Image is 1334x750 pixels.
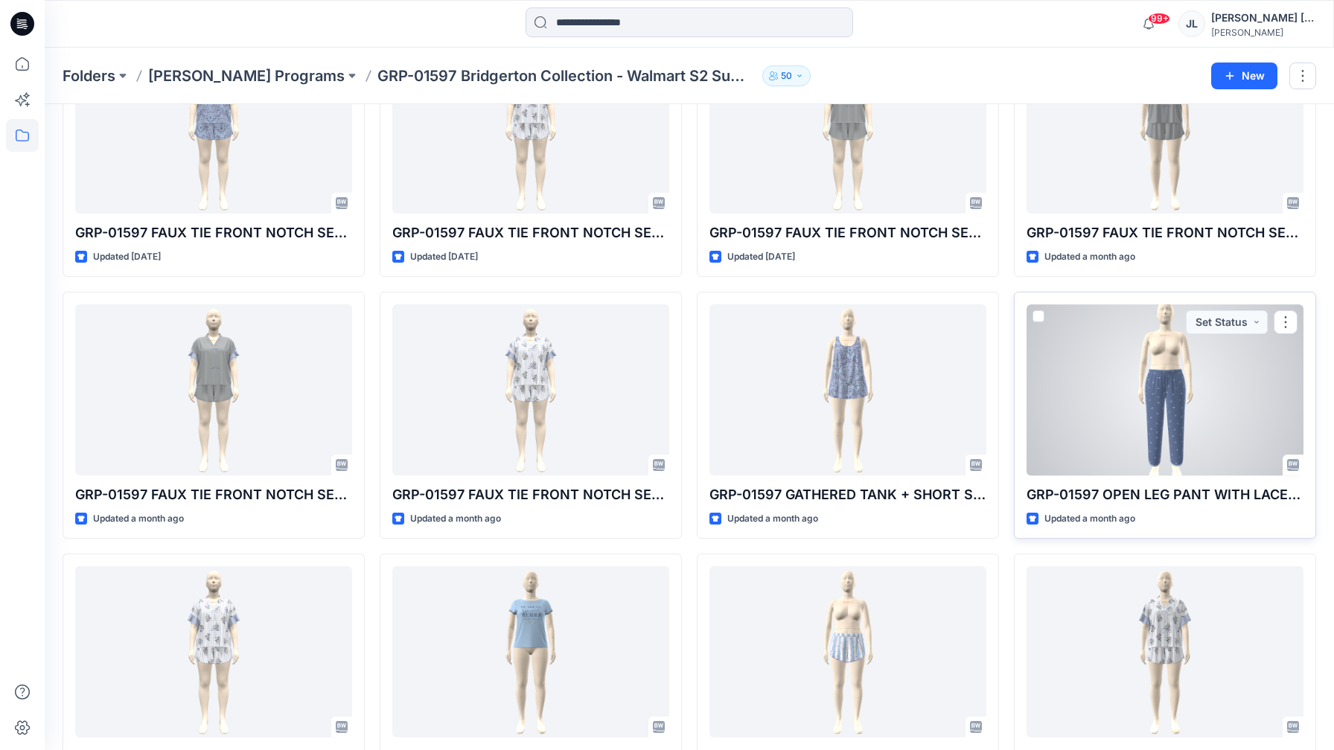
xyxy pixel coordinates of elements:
div: JL [1178,10,1205,37]
p: Updated a month ago [1044,511,1135,527]
div: [PERSON_NAME] [1211,27,1315,38]
a: Folders [63,65,115,86]
a: GRP-01597 FAUX TIE FRONT NOTCH SET_COLORWAY_REV6 [75,42,352,214]
p: Updated [DATE] [727,249,795,265]
p: GRP-01597 FAUX TIE FRONT NOTCH SET_COLORWAY_REV4 [392,484,669,505]
a: GRP-01597 SHORT WITH LACE TRIM COLORWAY REV3 [709,566,986,737]
button: New [1211,62,1277,89]
a: GRP-01597 FAUX TIE FRONT NOTCH SET_COLORWAY_REV5 [392,42,669,214]
p: GRP-01597 Bridgerton Collection - Walmart S2 Summer 2026 [377,65,756,86]
p: Updated [DATE] [93,249,161,265]
p: Updated a month ago [410,511,501,527]
p: Updated a month ago [1044,249,1135,265]
p: Updated [DATE] [410,249,478,265]
p: Updated a month ago [727,511,818,527]
p: GRP-01597 FAUX TIE FRONT NOTCH SET_COLORWAY_REV6 [75,222,352,243]
a: GRP-01597 GATHERED TANK + SHORT SET_ COLORWAY REV2 [709,304,986,475]
p: 50 [781,68,792,84]
a: GRP-01597 FAUX TIE FRONT NOTCH SET_COLORWAY_REV4 [392,304,669,475]
p: GRP-01597 FAUX TIE FRONT NOTCH SET_DEV_REV4 [1027,222,1303,243]
a: [PERSON_NAME] Programs [148,65,345,86]
p: GRP-01597 GATHERED TANK + SHORT SET_ COLORWAY REV2 [709,484,986,505]
a: GRP-01597 FAUX TIE FRONT NOTCH SET_DEV_REV4 [1027,42,1303,214]
a: GRP-01597 FAUX TIE FRONT NOTCH SET_COLORWAY_REV2 [1027,566,1303,737]
a: GRP-01597 OPEN LEG PANT WITH LACE TRIM COLORWAY REV2 [1027,304,1303,475]
span: 99+ [1148,13,1170,25]
a: GRP-01597 FAUX TIE FRONT NOTCH SET_COLORWAY_REV3 [75,566,352,737]
p: GRP-01597 OPEN LEG PANT WITH LACE TRIM COLORWAY REV2 [1027,484,1303,505]
p: GRP-01597 FAUX TIE FRONT NOTCH SET_DEV_REV5 [709,222,986,243]
p: GRP-01597 FAUX TIE FRONT NOTCH SET_COLORWAY_REV5 [392,222,669,243]
p: Updated a month ago [93,511,184,527]
a: GRP-01597 FAUX TIE FRONT NOTCH SET_DEV_REV5 [709,42,986,214]
div: [PERSON_NAME] [PERSON_NAME] [1211,9,1315,27]
p: GRP-01597 FAUX TIE FRONT NOTCH SET_DEV_REV3 [75,484,352,505]
button: 50 [762,65,811,86]
a: GRP-01597 TEE WITH LACE TRIM_COLORWAY_REV1 [392,566,669,737]
a: GRP-01597 FAUX TIE FRONT NOTCH SET_DEV_REV3 [75,304,352,475]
